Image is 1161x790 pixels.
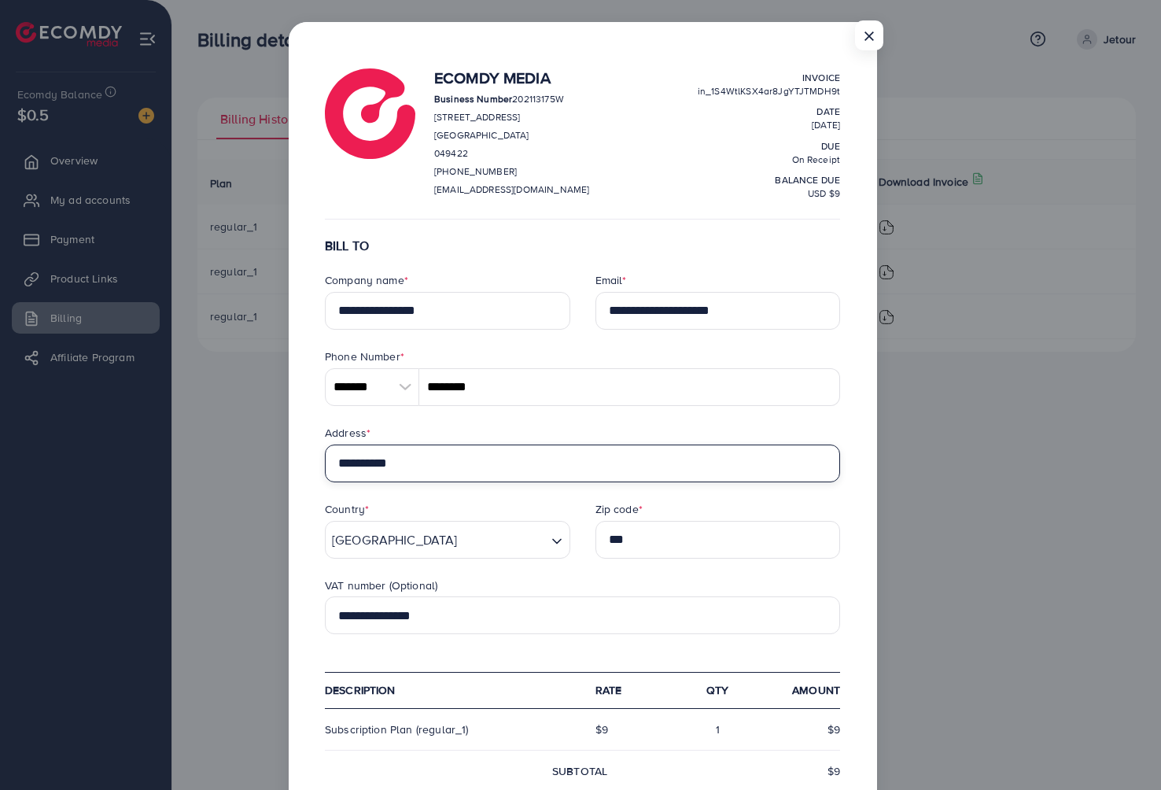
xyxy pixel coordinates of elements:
[434,144,589,163] p: 049422
[698,137,840,156] p: Due
[698,68,840,87] p: Invoice
[673,722,763,737] div: 1
[434,108,589,127] p: [STREET_ADDRESS]
[325,349,404,364] label: Phone Number
[763,722,853,737] div: $9
[673,682,763,698] div: qty
[325,521,570,559] div: Search for option
[583,682,673,698] div: Rate
[325,578,437,593] label: VAT number (Optional)
[763,682,853,698] div: Amount
[855,20,883,50] button: Close
[595,272,627,288] label: Email
[325,68,415,159] img: logo
[463,528,545,552] input: Search for option
[329,528,461,552] span: [GEOGRAPHIC_DATA]
[25,25,38,38] img: logo_orange.svg
[434,180,589,199] p: [EMAIL_ADDRESS][DOMAIN_NAME]
[25,41,38,54] img: website_grey.svg
[595,501,643,517] label: Zip code
[157,91,169,104] img: tab_keywords_by_traffic_grey.svg
[698,171,840,190] p: balance due
[792,153,841,166] span: On Receipt
[60,93,141,103] div: Domain Overview
[1094,719,1149,778] iframe: Chat
[434,92,512,105] strong: Business Number
[325,272,408,288] label: Company name
[434,68,589,87] h4: Ecomdy Media
[325,425,370,441] label: Address
[325,238,840,253] h6: BILL TO
[42,91,55,104] img: tab_domain_overview_orange.svg
[808,186,840,200] span: USD $9
[312,722,583,737] div: Subscription Plan (regular_1)
[174,93,265,103] div: Keywords by Traffic
[44,25,77,38] div: v 4.0.25
[698,102,840,121] p: Date
[41,41,173,54] div: Domain: [DOMAIN_NAME]
[312,682,583,698] div: Description
[540,763,696,779] div: subtotal
[812,118,840,131] span: [DATE]
[698,84,840,98] span: in_1S4WtlKSX4ar8JgYTJTMDH9t
[434,162,589,181] p: [PHONE_NUMBER]
[583,722,673,737] div: $9
[434,90,589,109] p: 202113175W
[696,763,853,779] div: $9
[434,126,589,145] p: [GEOGRAPHIC_DATA]
[325,501,369,517] label: Country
